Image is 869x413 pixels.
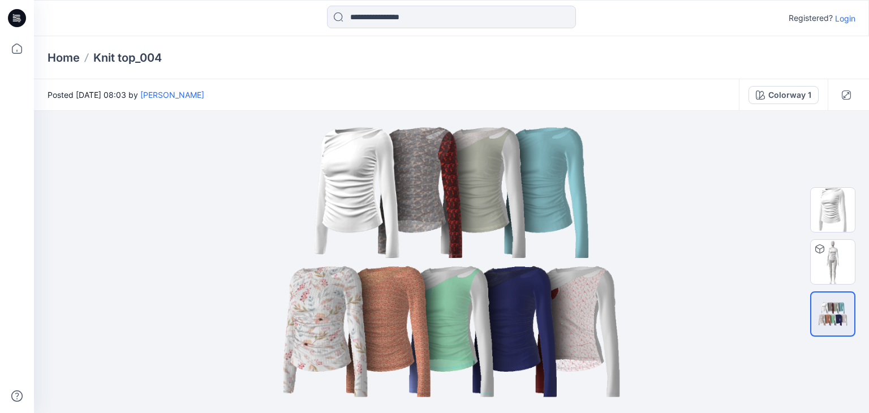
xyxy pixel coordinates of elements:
[811,240,855,284] img: Knit top_004 Colorway 1
[748,86,819,104] button: Colorway 1
[48,50,80,66] a: Home
[140,90,204,100] a: [PERSON_NAME]
[200,111,703,413] img: eyJhbGciOiJIUzI1NiIsImtpZCI6IjAiLCJzbHQiOiJzZXMiLCJ0eXAiOiJKV1QifQ.eyJkYXRhIjp7InR5cGUiOiJzdG9yYW...
[811,301,854,327] img: All colorways
[93,50,162,66] p: Knit top_004
[768,89,811,101] div: Colorway 1
[48,89,204,101] span: Posted [DATE] 08:03 by
[811,188,855,232] img: Colorway Cover
[789,11,833,25] p: Registered?
[835,12,855,24] p: Login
